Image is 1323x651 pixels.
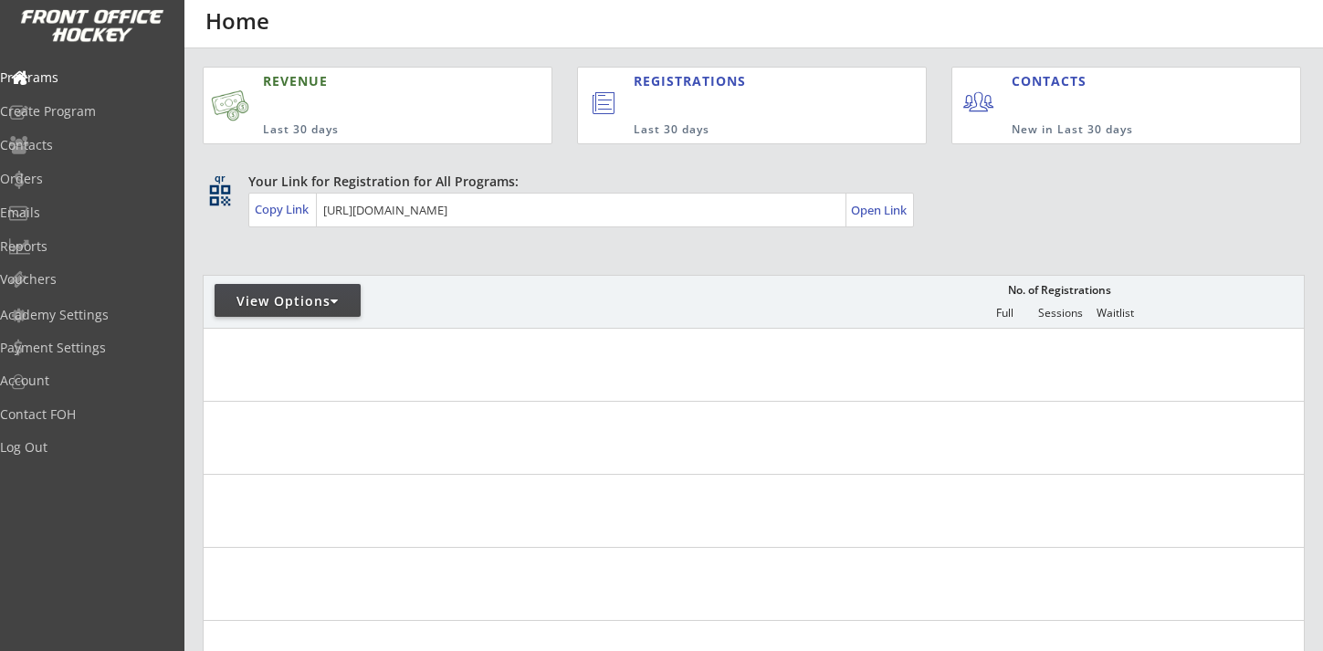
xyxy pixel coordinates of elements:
[634,122,851,138] div: Last 30 days
[1087,307,1142,320] div: Waitlist
[215,292,361,310] div: View Options
[1003,284,1116,297] div: No. of Registrations
[248,173,1248,191] div: Your Link for Registration for All Programs:
[1033,307,1087,320] div: Sessions
[263,72,467,90] div: REVENUE
[1012,72,1095,90] div: CONTACTS
[977,307,1032,320] div: Full
[851,197,908,223] a: Open Link
[851,203,908,218] div: Open Link
[634,72,845,90] div: REGISTRATIONS
[255,201,312,217] div: Copy Link
[206,182,234,209] button: qr_code
[208,173,230,184] div: qr
[263,122,467,138] div: Last 30 days
[1012,122,1215,138] div: New in Last 30 days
